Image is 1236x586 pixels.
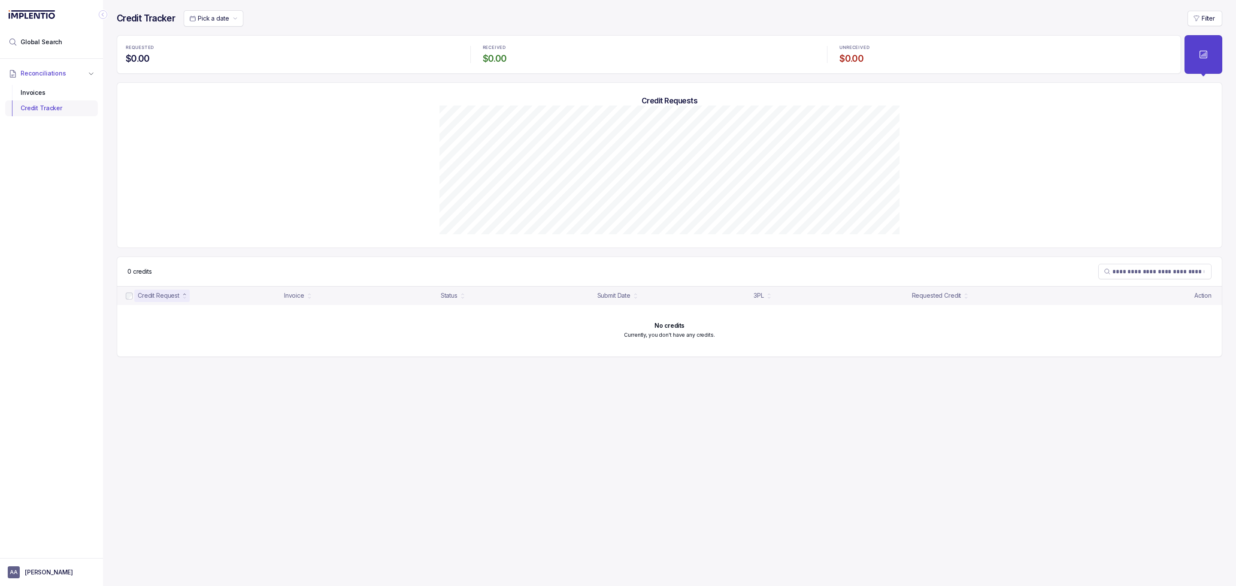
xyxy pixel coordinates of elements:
[126,45,154,50] p: REQUESTED
[126,293,133,299] input: checkbox-checkbox-all
[483,45,506,50] p: RECEIVED
[284,291,304,300] div: Invoice
[839,45,869,50] p: UNRECEIVED
[839,53,1172,65] h4: $0.00
[117,257,1222,286] nav: Table Control
[21,38,62,46] span: Global Search
[25,568,73,577] p: [PERSON_NAME]
[198,15,229,22] span: Pick a date
[834,39,1177,70] li: Statistic UNRECEIVED
[12,85,91,100] div: Invoices
[754,291,764,300] div: 3PL
[126,53,458,65] h4: $0.00
[478,39,821,70] li: Statistic RECEIVED
[12,100,91,116] div: Credit Tracker
[1202,14,1215,23] p: Filter
[654,322,685,329] h6: No credits
[5,64,98,83] button: Reconciliations
[117,12,175,24] h4: Credit Tracker
[117,35,1181,74] ul: Statistic Highlights
[624,331,715,339] p: Currently, you don't have any credits.
[597,291,630,300] div: Submit Date
[189,14,229,23] search: Date Range Picker
[121,39,463,70] li: Statistic REQUESTED
[912,291,961,300] div: Requested Credit
[1194,291,1212,300] p: Action
[138,291,179,300] div: Credit Request
[1188,11,1222,26] button: Filter
[5,83,98,118] div: Reconciliations
[441,291,457,300] div: Status
[8,566,20,578] span: User initials
[483,53,815,65] h4: $0.00
[184,10,243,27] button: Date Range Picker
[1098,264,1212,279] search: Table Search Bar
[21,69,66,78] span: Reconciliations
[98,9,108,20] div: Collapse Icon
[8,566,95,578] button: User initials[PERSON_NAME]
[127,267,152,276] p: 0 credits
[131,96,1208,106] h5: Credit Requests
[127,267,152,276] div: Remaining page entries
